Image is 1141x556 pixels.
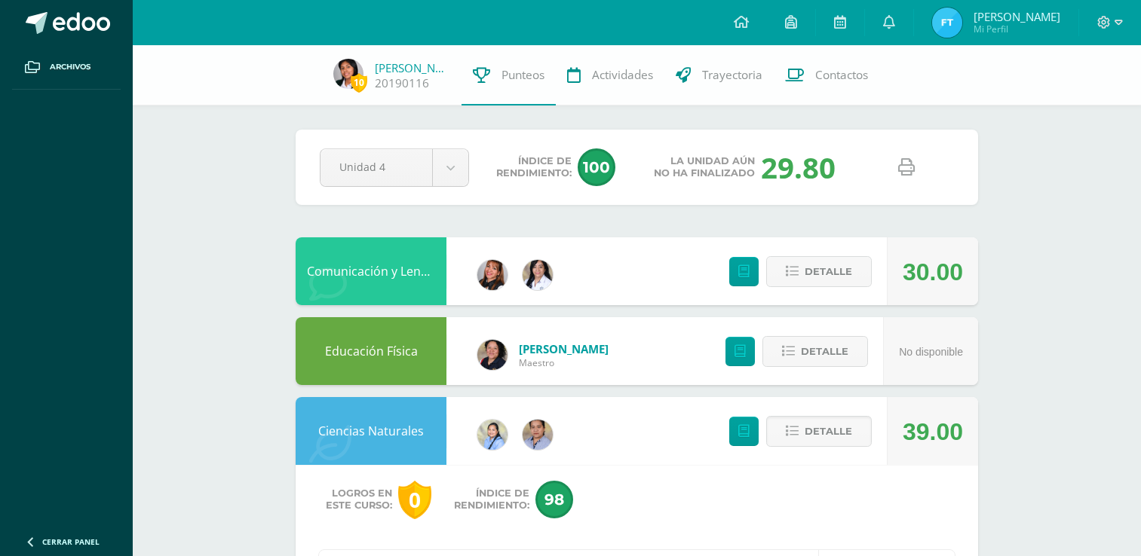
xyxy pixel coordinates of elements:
[398,481,431,519] div: 0
[578,148,615,186] span: 100
[805,417,852,445] span: Detalle
[351,73,367,92] span: 10
[903,398,963,466] div: 39.00
[519,341,609,356] a: [PERSON_NAME]
[523,420,553,450] img: 7cf1ad61fb68178cf4b1551b70770f62.png
[477,420,508,450] img: c5dbdb3d61c91730a897bea971597349.png
[375,60,450,75] a: [PERSON_NAME]
[974,23,1060,35] span: Mi Perfil
[702,67,762,83] span: Trayectoria
[801,338,848,365] span: Detalle
[339,149,413,185] span: Unidad 4
[496,155,572,179] span: Índice de Rendimiento:
[761,148,836,187] div: 29.80
[477,340,508,370] img: 221af06ae4b1beedc67b65817a25a70d.png
[654,155,755,179] span: La unidad aún no ha finalizado
[454,487,529,512] span: Índice de Rendimiento:
[766,416,872,447] button: Detalle
[321,149,468,186] a: Unidad 4
[974,9,1060,24] span: [PERSON_NAME]
[664,45,774,105] a: Trayectoria
[762,336,868,367] button: Detalle
[12,45,121,90] a: Archivos
[903,238,963,306] div: 30.00
[805,258,852,286] span: Detalle
[296,237,446,305] div: Comunicación y Lenguaje, Idioma Extranjero
[899,346,963,358] span: No disponible
[326,487,392,512] span: Logros en este curso:
[519,356,609,369] span: Maestro
[462,45,556,105] a: Punteos
[296,397,446,465] div: Ciencias Naturales
[766,256,872,287] button: Detalle
[774,45,879,105] a: Contactos
[477,260,508,290] img: 84f498c38488f9bfac9112f811d507f1.png
[50,61,90,73] span: Archivos
[523,260,553,290] img: 099ef056f83dc0820ec7ee99c9f2f859.png
[501,67,544,83] span: Punteos
[815,67,868,83] span: Contactos
[42,536,100,547] span: Cerrar panel
[535,481,573,518] span: 98
[333,59,363,89] img: bde4051059f9bbf7a6cf03d31765ead5.png
[556,45,664,105] a: Actividades
[592,67,653,83] span: Actividades
[932,8,962,38] img: 2a918e31a8919171dbdf98851894726c.png
[296,317,446,385] div: Educación Física
[375,75,429,91] a: 20190116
